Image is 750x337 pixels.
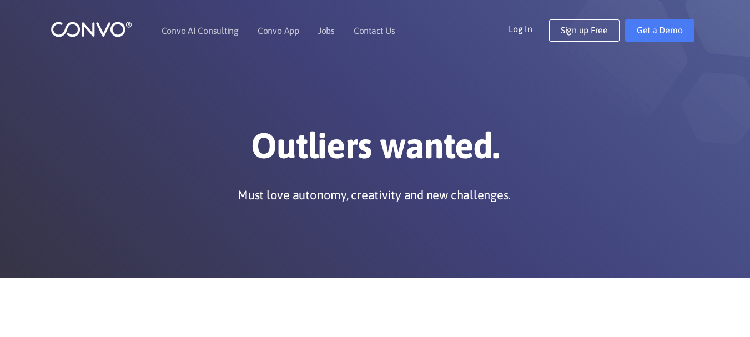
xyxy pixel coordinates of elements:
a: Sign up Free [549,19,620,42]
p: Must love autonomy, creativity and new challenges. [238,187,510,203]
a: Contact Us [354,26,395,35]
a: Log In [509,19,549,37]
img: logo_1.png [51,21,132,38]
a: Jobs [318,26,335,35]
a: Get a Demo [625,19,694,42]
h1: Outliers wanted. [67,124,683,175]
a: Convo App [258,26,299,35]
a: Convo AI Consulting [162,26,239,35]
